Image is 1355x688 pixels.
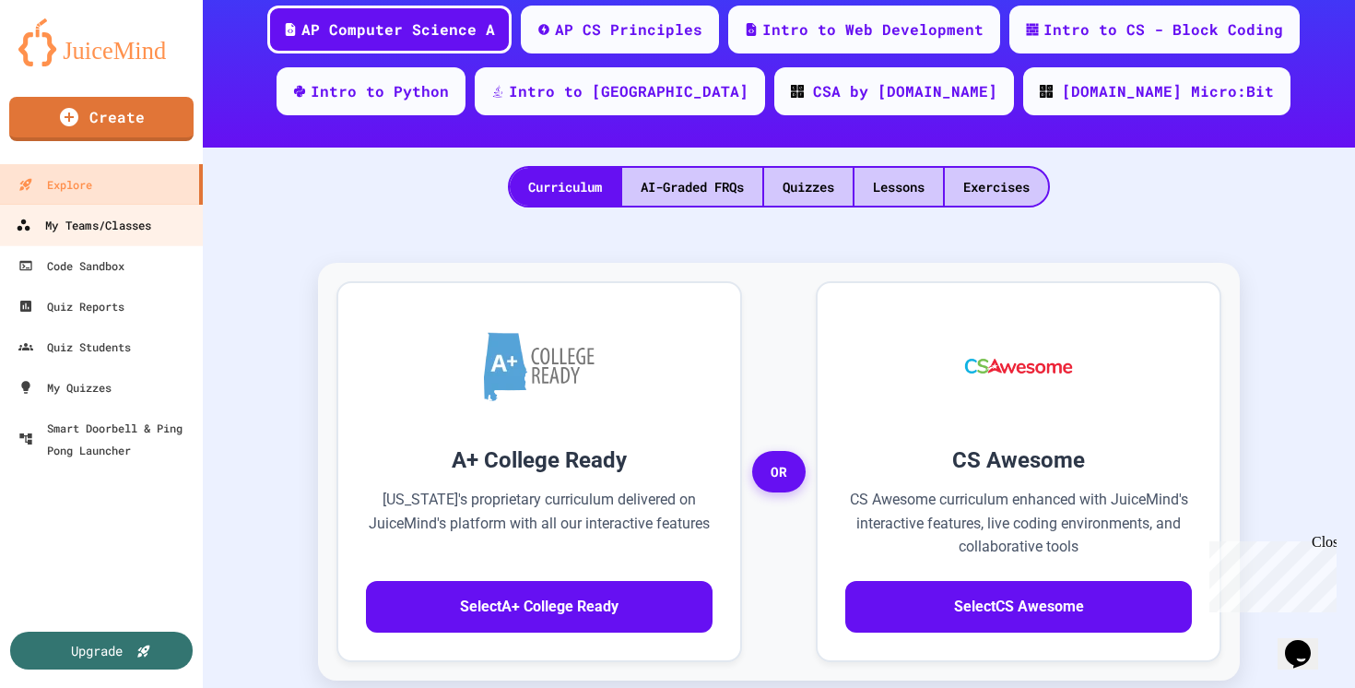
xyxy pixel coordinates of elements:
h3: A+ College Ready [366,444,713,477]
div: AI-Graded FRQs [622,168,762,206]
div: Exercises [945,168,1048,206]
div: Intro to Web Development [762,18,984,41]
div: My Quizzes [18,376,112,398]
div: Smart Doorbell & Ping Pong Launcher [18,417,195,461]
div: My Teams/Classes [16,214,151,237]
div: Quizzes [764,168,853,206]
a: Create [9,97,194,141]
iframe: chat widget [1278,614,1337,670]
div: AP CS Principles [555,18,702,41]
div: Chat with us now!Close [7,7,127,117]
div: Upgrade [71,641,123,660]
img: A+ College Ready [484,332,595,401]
img: CS Awesome [947,311,1091,421]
img: logo-orange.svg [18,18,184,66]
div: CSA by [DOMAIN_NAME] [813,80,997,102]
div: Lessons [854,168,943,206]
div: Curriculum [510,168,620,206]
div: Intro to [GEOGRAPHIC_DATA] [509,80,748,102]
img: CODE_logo_RGB.png [1040,85,1053,98]
div: AP Computer Science A [301,18,495,41]
h3: CS Awesome [845,444,1192,477]
div: Explore [18,173,92,196]
p: [US_STATE]'s proprietary curriculum delivered on JuiceMind's platform with all our interactive fe... [366,488,713,559]
div: Intro to Python [311,80,449,102]
div: Quiz Reports [18,295,124,317]
button: SelectA+ College Ready [366,581,713,633]
button: SelectCS Awesome [845,581,1192,633]
div: Code Sandbox [18,255,124,277]
img: CODE_logo_RGB.png [791,85,804,98]
div: Intro to CS - Block Coding [1043,18,1283,41]
span: OR [752,451,806,493]
iframe: chat widget [1202,534,1337,612]
div: [DOMAIN_NAME] Micro:Bit [1062,80,1274,102]
p: CS Awesome curriculum enhanced with JuiceMind's interactive features, live coding environments, a... [845,488,1192,559]
div: Quiz Students [18,336,131,358]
